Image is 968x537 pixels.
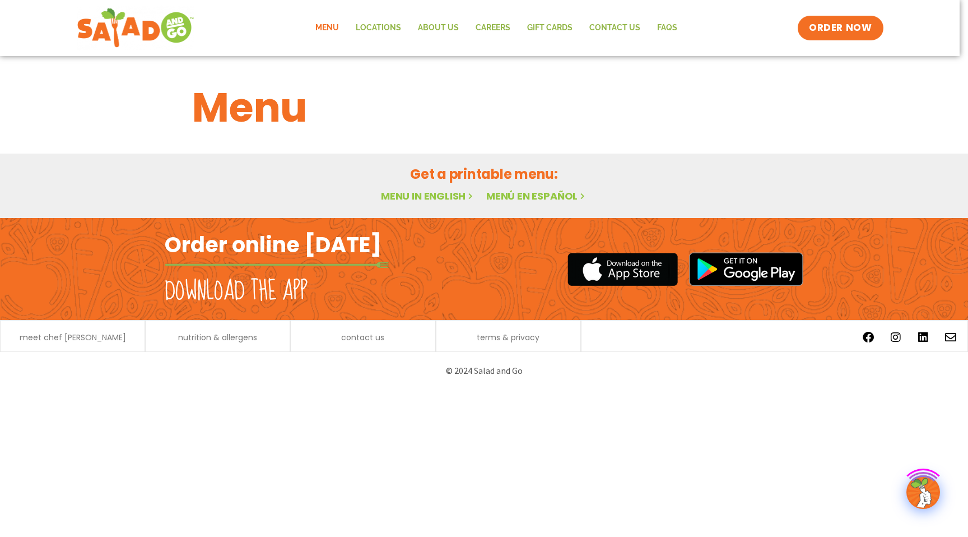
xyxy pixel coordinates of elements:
a: Careers [467,15,519,41]
h1: Menu [192,77,776,138]
a: nutrition & allergens [178,334,257,341]
a: Contact Us [581,15,649,41]
img: google_play [689,252,803,286]
a: Locations [347,15,409,41]
a: GIFT CARDS [519,15,581,41]
img: appstore [567,251,678,288]
a: About Us [409,15,467,41]
img: fork [165,262,389,268]
a: Menu [307,15,347,41]
img: new-SAG-logo-768×292 [77,6,195,50]
a: terms & privacy [477,334,539,341]
a: Menú en español [486,189,587,203]
a: Menu in English [381,189,475,203]
span: ORDER NOW [809,21,872,35]
h2: Download the app [165,276,308,307]
p: © 2024 Salad and Go [170,363,798,378]
h2: Order online [DATE] [165,231,381,258]
a: meet chef [PERSON_NAME] [20,334,126,341]
h2: Get a printable menu: [192,164,776,184]
a: ORDER NOW [798,16,883,40]
a: FAQs [649,15,686,41]
nav: Menu [307,15,686,41]
a: contact us [341,334,384,341]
